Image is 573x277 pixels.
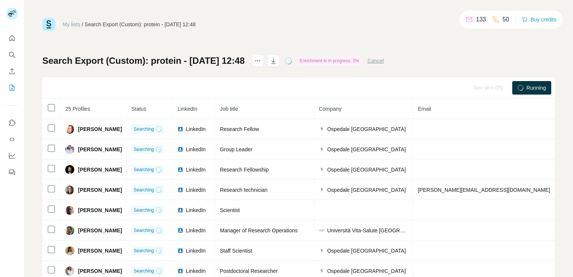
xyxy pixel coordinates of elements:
button: Enrich CSV [6,65,18,78]
span: LinkedIn [186,186,205,194]
img: company-logo [319,227,325,233]
span: LinkedIn [186,227,205,234]
img: Avatar [65,125,74,134]
span: LinkedIn [186,166,205,173]
button: Quick start [6,32,18,45]
span: [PERSON_NAME] [78,166,122,173]
button: Feedback [6,166,18,179]
span: LinkedIn [186,146,205,153]
img: Avatar [65,145,74,154]
button: Dashboard [6,149,18,163]
span: Status [131,106,146,112]
img: LinkedIn logo [177,268,183,274]
img: Avatar [65,226,74,235]
span: Searching [133,247,154,254]
img: Avatar [65,246,74,255]
img: company-logo [319,167,325,173]
span: LinkedIn [186,125,205,133]
span: Job title [220,106,238,112]
span: LinkedIn [177,106,197,112]
span: [PERSON_NAME] [78,247,122,254]
img: company-logo [319,248,325,254]
a: My lists [63,21,80,27]
span: Research Fellow [220,126,259,132]
span: [PERSON_NAME] [78,146,122,153]
li: / [82,21,83,28]
div: Enrichment is in progress: 0% [297,56,361,65]
span: Ospedale [GEOGRAPHIC_DATA] [327,166,406,173]
button: Buy credits [522,14,556,25]
img: LinkedIn logo [177,126,183,132]
img: LinkedIn logo [177,146,183,152]
span: Ospedale [GEOGRAPHIC_DATA] [327,125,406,133]
span: Searching [133,207,154,214]
span: Scientist [220,207,240,213]
button: Use Surfe API [6,132,18,146]
img: Avatar [65,266,74,275]
span: Research technician [220,187,267,193]
img: company-logo [319,146,325,152]
img: Avatar [65,206,74,215]
img: company-logo [319,268,325,274]
img: Surfe Logo [42,18,55,31]
span: Searching [133,268,154,274]
span: Searching [133,126,154,132]
span: Searching [133,227,154,234]
span: Searching [133,187,154,193]
button: actions [252,55,264,67]
p: 133 [476,15,486,24]
span: Research Fellowship [220,167,268,173]
span: Ospedale [GEOGRAPHIC_DATA] [327,146,406,153]
span: Searching [133,146,154,153]
span: Running [526,84,546,92]
span: LinkedIn [186,247,205,254]
span: Staff Scientist [220,248,252,254]
span: Ospedale [GEOGRAPHIC_DATA] [327,247,406,254]
div: Search Export (Custom): protein - [DATE] 12:48 [85,21,196,28]
img: LinkedIn logo [177,167,183,173]
span: [PERSON_NAME] [78,206,122,214]
span: LinkedIn [186,206,205,214]
img: LinkedIn logo [177,227,183,233]
img: LinkedIn logo [177,207,183,213]
span: LinkedIn [186,267,205,275]
span: Ospedale [GEOGRAPHIC_DATA] [327,186,406,194]
span: Ospedale [GEOGRAPHIC_DATA] [327,267,406,275]
span: Searching [133,166,154,173]
span: [PERSON_NAME] [78,186,122,194]
span: Group Leader [220,146,252,152]
span: Manager of Research Operations [220,227,297,233]
img: company-logo [319,126,325,132]
span: [PERSON_NAME] [78,125,122,133]
span: Email [418,106,431,112]
img: Avatar [65,165,74,174]
button: My lists [6,81,18,95]
img: LinkedIn logo [177,187,183,193]
img: Avatar [65,185,74,194]
button: Search [6,48,18,62]
img: LinkedIn logo [177,248,183,254]
span: [PERSON_NAME] [78,227,122,234]
h1: Search Export (Custom): protein - [DATE] 12:48 [42,55,245,67]
button: Use Surfe on LinkedIn [6,116,18,129]
img: company-logo [319,187,325,193]
span: 25 Profiles [65,106,90,112]
span: Università Vita-Salute [GEOGRAPHIC_DATA] [327,227,408,234]
span: [PERSON_NAME][EMAIL_ADDRESS][DOMAIN_NAME] [418,187,550,193]
span: Company [319,106,341,112]
span: Postdoctoral Researcher [220,268,277,274]
p: 50 [502,15,509,24]
span: [PERSON_NAME] [78,267,122,275]
button: Cancel [367,57,384,65]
